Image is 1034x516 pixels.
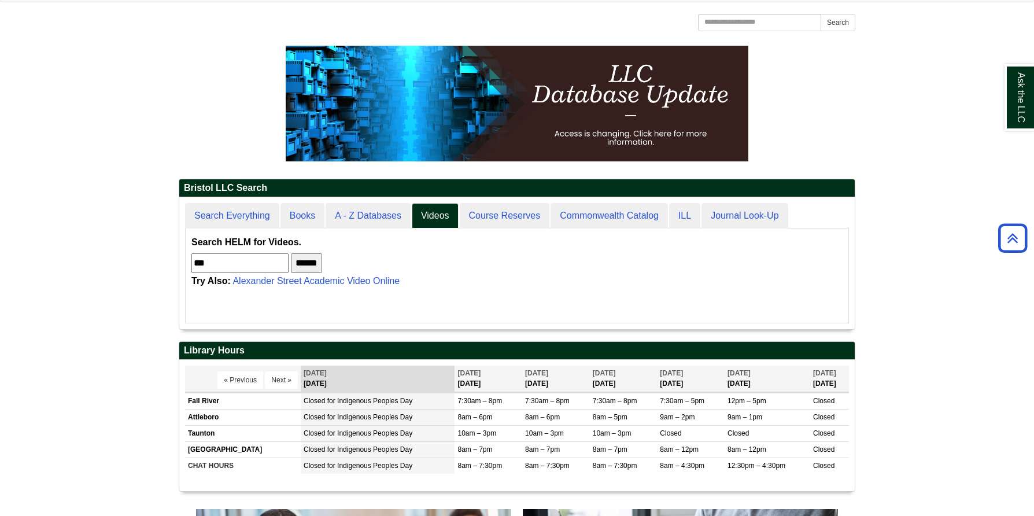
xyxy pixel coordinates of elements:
a: Search Everything [185,203,279,229]
span: 8am – 7:30pm [457,462,502,470]
span: 7:30am – 8pm [525,397,570,405]
a: ILL [669,203,700,229]
span: for Indigenous Peoples Day [327,429,412,437]
span: Closed [304,445,325,454]
td: Fall River [185,393,301,409]
th: [DATE] [725,366,810,392]
span: [DATE] [457,369,481,377]
span: 12pm – 5pm [728,397,766,405]
span: 8am – 12pm [660,445,699,454]
img: HTML tutorial [286,46,748,161]
span: [DATE] [728,369,751,377]
span: [DATE] [525,369,548,377]
span: 8am – 5pm [593,413,627,421]
td: Taunton [185,425,301,441]
span: 7:30am – 8pm [593,397,637,405]
span: Closed [813,413,834,421]
th: [DATE] [590,366,658,392]
span: 8am – 4:30pm [660,462,704,470]
th: [DATE] [455,366,522,392]
td: Attleboro [185,409,301,425]
span: for Indigenous Peoples Day [327,445,412,454]
h2: Library Hours [179,342,855,360]
span: 8am – 7pm [525,445,560,454]
a: Alexander Street Academic Video Online [232,276,400,286]
span: 8am – 7pm [593,445,627,454]
h2: Bristol LLC Search [179,179,855,197]
span: 8am – 6pm [525,413,560,421]
th: [DATE] [810,366,849,392]
span: [DATE] [813,369,836,377]
button: Search [821,14,855,31]
span: Closed [304,397,325,405]
span: 9am – 1pm [728,413,762,421]
a: Commonwealth Catalog [551,203,668,229]
a: Books [280,203,324,229]
span: Closed [728,429,749,437]
span: 9am – 2pm [660,413,695,421]
a: Videos [412,203,459,229]
span: 10am – 3pm [457,429,496,437]
strong: Try Also: [191,276,231,286]
th: [DATE] [657,366,725,392]
span: for Indigenous Peoples Day [327,462,412,470]
span: [DATE] [304,369,327,377]
button: « Previous [217,371,263,389]
td: [GEOGRAPHIC_DATA] [185,442,301,458]
span: 12:30pm – 4:30pm [728,462,785,470]
a: A - Z Databases [326,203,411,229]
span: Closed [304,462,325,470]
span: 8am – 6pm [457,413,492,421]
span: 10am – 3pm [525,429,564,437]
a: Journal Look-Up [701,203,788,229]
span: Closed [813,462,834,470]
span: Closed [660,429,681,437]
a: Back to Top [994,230,1031,246]
span: Closed [304,413,325,421]
label: Search HELM for Videos. [191,234,301,250]
span: 8am – 7pm [457,445,492,454]
span: Closed [304,429,325,437]
span: 7:30am – 5pm [660,397,704,405]
td: CHAT HOURS [185,458,301,474]
span: 8am – 7:30pm [593,462,637,470]
span: [DATE] [660,369,683,377]
span: [DATE] [593,369,616,377]
span: 8am – 7:30pm [525,462,570,470]
span: for Indigenous Peoples Day [327,397,412,405]
span: 7:30am – 8pm [457,397,502,405]
span: Closed [813,445,834,454]
span: Closed [813,397,834,405]
th: [DATE] [301,366,455,392]
span: for Indigenous Peoples Day [327,413,412,421]
span: 8am – 12pm [728,445,766,454]
button: Next » [265,371,298,389]
a: Course Reserves [460,203,550,229]
span: 10am – 3pm [593,429,632,437]
span: Closed [813,429,834,437]
th: [DATE] [522,366,590,392]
